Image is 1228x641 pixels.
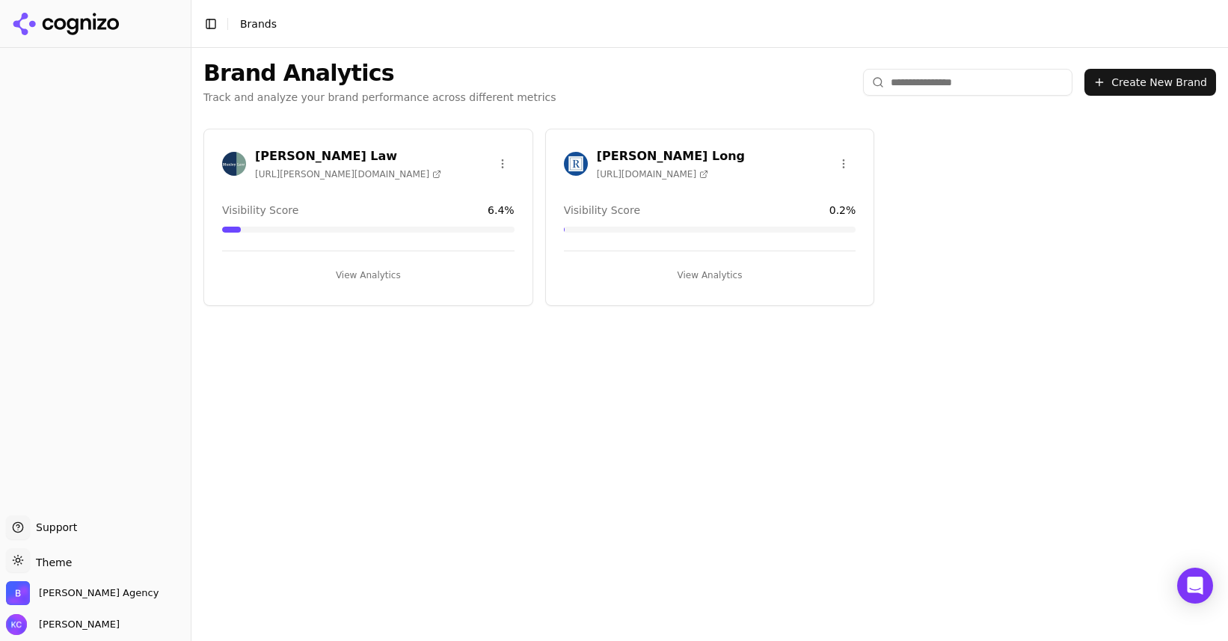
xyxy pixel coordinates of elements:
[30,556,72,568] span: Theme
[222,152,246,176] img: Munley Law
[6,614,27,635] img: Kristine Cunningham
[564,152,588,176] img: Regan Zambri Long
[203,90,556,105] p: Track and analyze your brand performance across different metrics
[203,60,556,87] h1: Brand Analytics
[30,520,77,535] span: Support
[255,147,441,165] h3: [PERSON_NAME] Law
[829,203,856,218] span: 0.2 %
[597,168,708,180] span: [URL][DOMAIN_NAME]
[6,581,30,605] img: Bob Agency
[222,263,515,287] button: View Analytics
[1177,568,1213,604] div: Open Intercom Messenger
[39,586,159,600] span: Bob Agency
[488,203,515,218] span: 6.4 %
[222,203,298,218] span: Visibility Score
[1084,69,1216,96] button: Create New Brand
[6,614,120,635] button: Open user button
[255,168,441,180] span: [URL][PERSON_NAME][DOMAIN_NAME]
[564,203,640,218] span: Visibility Score
[564,263,856,287] button: View Analytics
[240,16,277,31] nav: breadcrumb
[6,581,159,605] button: Open organization switcher
[240,18,277,30] span: Brands
[33,618,120,631] span: [PERSON_NAME]
[597,147,745,165] h3: [PERSON_NAME] Long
